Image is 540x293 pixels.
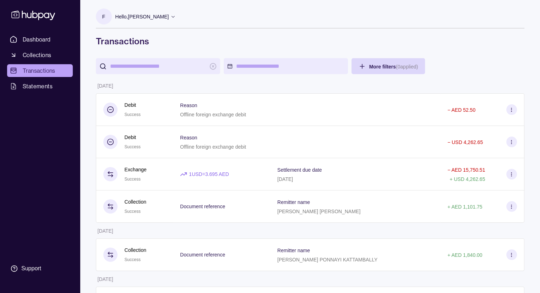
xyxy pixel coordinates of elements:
[277,167,322,173] p: Settlement due date
[180,112,246,117] p: Offline foreign exchange debit
[447,107,475,113] p: − AED 52.50
[277,176,293,182] p: [DATE]
[7,261,73,276] a: Support
[277,257,377,262] p: [PERSON_NAME] PONNAYI KATTAMBALLY
[180,135,197,140] p: Reason
[98,83,113,89] p: [DATE]
[125,101,141,109] p: Debit
[277,248,310,253] p: Remitter name
[180,103,197,108] p: Reason
[277,209,360,214] p: [PERSON_NAME] [PERSON_NAME]
[98,276,113,282] p: [DATE]
[125,257,141,262] span: Success
[125,209,141,214] span: Success
[369,64,418,70] span: More filters
[351,58,425,74] button: More filters(0applied)
[102,13,105,21] p: F
[7,64,73,77] a: Transactions
[447,204,482,210] p: + AED 1,101.75
[125,177,141,182] span: Success
[110,58,206,74] input: search
[96,35,524,47] h1: Transactions
[98,228,113,234] p: [DATE]
[115,13,169,21] p: Hello, [PERSON_NAME]
[447,252,482,258] p: + AED 1,840.00
[125,112,141,117] span: Success
[180,204,225,209] p: Document reference
[23,82,53,90] span: Statements
[125,166,147,173] p: Exchange
[449,176,485,182] p: + USD 4,262.65
[7,80,73,93] a: Statements
[125,198,146,206] p: Collection
[23,66,55,75] span: Transactions
[447,139,483,145] p: − USD 4,262.65
[23,51,51,59] span: Collections
[396,64,418,70] p: ( 0 applied)
[7,33,73,46] a: Dashboard
[125,246,146,254] p: Collection
[180,144,246,150] p: Offline foreign exchange debit
[21,265,41,272] div: Support
[180,252,225,258] p: Document reference
[277,199,310,205] p: Remitter name
[23,35,51,44] span: Dashboard
[125,144,141,149] span: Success
[189,170,229,178] p: 1 USD = 3.695 AED
[447,167,485,173] p: − AED 15,750.51
[125,133,141,141] p: Debit
[7,49,73,61] a: Collections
